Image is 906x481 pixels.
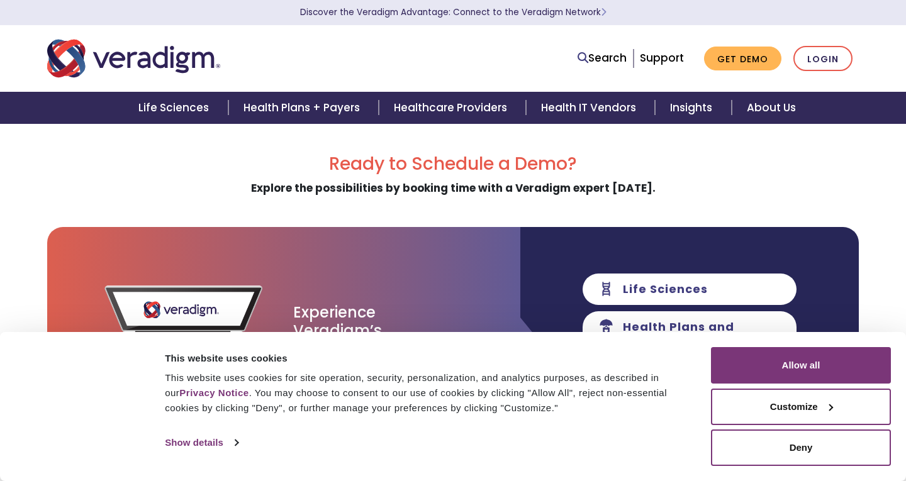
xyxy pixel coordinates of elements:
[578,50,627,67] a: Search
[732,92,811,124] a: About Us
[293,304,435,358] h3: Experience Veradigm’s solutions in action
[165,370,696,416] div: This website uses cookies for site operation, security, personalization, and analytics purposes, ...
[251,180,656,196] strong: Explore the possibilities by booking time with a Veradigm expert [DATE].
[526,92,655,124] a: Health IT Vendors
[711,347,891,384] button: Allow all
[47,153,859,175] h2: Ready to Schedule a Demo?
[793,46,853,72] a: Login
[601,6,607,18] span: Learn More
[379,92,526,124] a: Healthcare Providers
[300,6,607,18] a: Discover the Veradigm Advantage: Connect to the Veradigm NetworkLearn More
[47,38,220,79] img: Veradigm logo
[640,50,684,65] a: Support
[179,387,249,398] a: Privacy Notice
[711,389,891,425] button: Customize
[123,92,228,124] a: Life Sciences
[228,92,379,124] a: Health Plans + Payers
[655,92,731,124] a: Insights
[711,429,891,466] button: Deny
[704,47,781,71] a: Get Demo
[165,351,696,366] div: This website uses cookies
[165,433,238,452] a: Show details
